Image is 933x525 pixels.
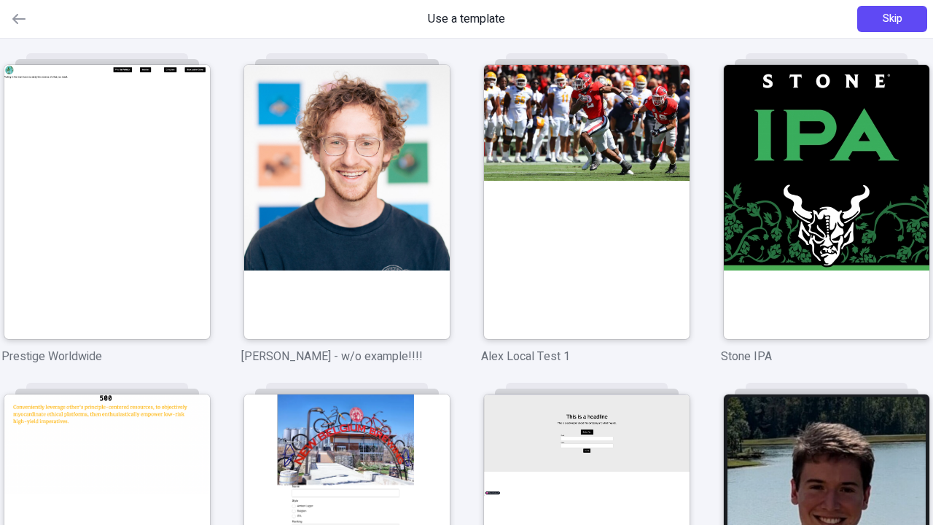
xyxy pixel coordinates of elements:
button: Skip [857,6,927,32]
p: Prestige Worldwide [1,348,212,365]
p: Alex Local Test 1 [481,348,692,365]
p: [PERSON_NAME] - w/o example!!!! [241,348,452,365]
span: Use a template [428,10,505,28]
p: Stone IPA [721,348,932,365]
span: Skip [883,11,902,27]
